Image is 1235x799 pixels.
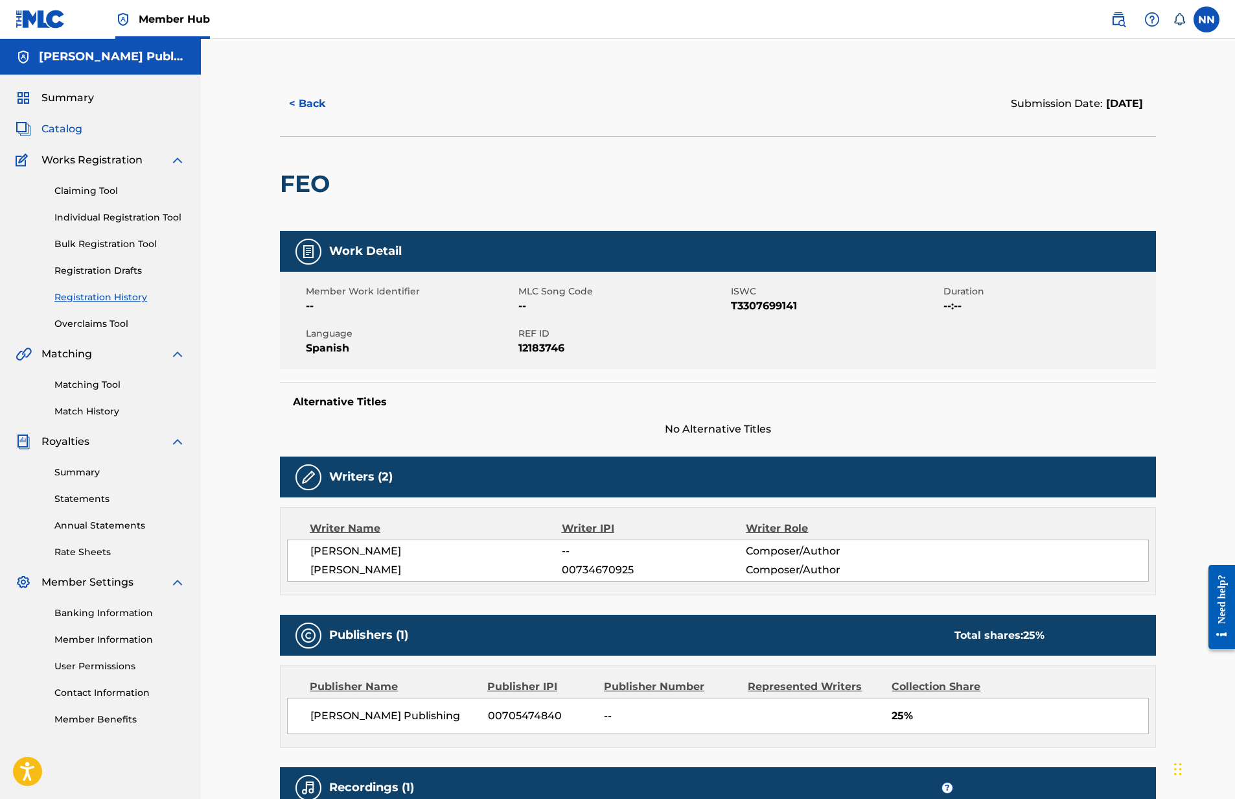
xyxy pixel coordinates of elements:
h5: Alternative Titles [293,396,1143,409]
img: Accounts [16,49,31,65]
span: Royalties [41,434,89,449]
div: Publisher Name [310,679,478,695]
span: -- [604,708,738,724]
img: Summary [16,90,31,106]
a: SummarySummary [16,90,94,106]
div: Notifications [1173,13,1186,26]
img: expand [170,575,185,590]
div: User Menu [1194,6,1219,32]
a: Public Search [1105,6,1131,32]
img: expand [170,152,185,168]
span: Member Settings [41,575,133,590]
a: Individual Registration Tool [54,211,185,224]
span: ISWC [731,285,940,298]
div: Writer Role [746,521,914,536]
span: Works Registration [41,152,143,168]
a: Registration History [54,291,185,304]
img: search [1111,12,1126,27]
span: Composer/Author [746,543,914,559]
a: User Permissions [54,660,185,673]
span: T3307699141 [731,298,940,314]
span: MLC Song Code [518,285,728,298]
img: Catalog [16,121,31,137]
h5: Work Detail [329,244,402,259]
button: < Back [280,88,358,120]
span: Composer/Author [746,562,914,578]
div: Submission Date: [1011,96,1143,112]
span: Summary [41,90,94,106]
img: Writers [301,470,316,485]
h5: Writers (2) [329,470,393,484]
a: Contact Information [54,686,185,700]
a: Annual Statements [54,519,185,532]
span: -- [306,298,515,314]
a: Summary [54,466,185,479]
a: Member Benefits [54,713,185,726]
div: Total shares: [954,628,1045,643]
a: Claiming Tool [54,184,185,198]
span: -- [518,298,728,314]
div: Publisher IPI [487,679,594,695]
img: help [1144,12,1160,27]
a: Rate Sheets [54,545,185,559]
span: [PERSON_NAME] [310,562,562,578]
span: ? [942,783,952,793]
img: Member Settings [16,575,31,590]
h5: Publishers (1) [329,628,408,643]
div: Represented Writers [748,679,882,695]
span: Language [306,327,515,340]
img: Top Rightsholder [115,12,131,27]
img: MLC Logo [16,10,65,29]
span: [DATE] [1103,97,1143,110]
a: Matching Tool [54,378,185,392]
span: REF ID [518,327,728,340]
span: 12183746 [518,340,728,356]
span: No Alternative Titles [280,422,1156,437]
iframe: Resource Center [1199,553,1235,660]
span: 00705474840 [488,708,595,724]
div: Publisher Number [604,679,738,695]
img: Works Registration [16,152,32,168]
h2: FEO [280,169,336,198]
a: Member Information [54,633,185,647]
span: Member Hub [139,12,210,27]
a: Registration Drafts [54,264,185,278]
span: -- [562,543,746,559]
h5: Nathan Niederkorn Publishing [39,49,185,64]
h5: Recordings (1) [329,780,414,795]
span: --:-- [943,298,1153,314]
span: Duration [943,285,1153,298]
div: Writer Name [310,521,562,536]
img: expand [170,346,185,362]
img: Recordings [301,780,316,796]
div: Help [1139,6,1165,32]
span: Member Work Identifier [306,285,515,298]
span: Catalog [41,121,82,137]
img: Publishers [301,628,316,643]
span: Matching [41,346,92,362]
span: [PERSON_NAME] [310,543,562,559]
div: Drag [1174,750,1182,789]
a: Banking Information [54,606,185,620]
span: 25 % [1023,629,1045,641]
div: Writer IPI [562,521,746,536]
img: Matching [16,346,32,362]
img: Work Detail [301,244,316,259]
img: expand [170,434,185,449]
a: CatalogCatalog [16,121,82,137]
img: Royalties [16,434,31,449]
a: Statements [54,492,185,506]
span: 00734670925 [562,562,746,578]
iframe: Chat Widget [1170,737,1235,799]
div: Collection Share [892,679,1017,695]
span: 25% [892,708,1148,724]
a: Overclaims Tool [54,317,185,331]
span: Spanish [306,340,515,356]
a: Match History [54,405,185,418]
span: [PERSON_NAME] Publishing [310,708,478,724]
a: Bulk Registration Tool [54,237,185,251]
